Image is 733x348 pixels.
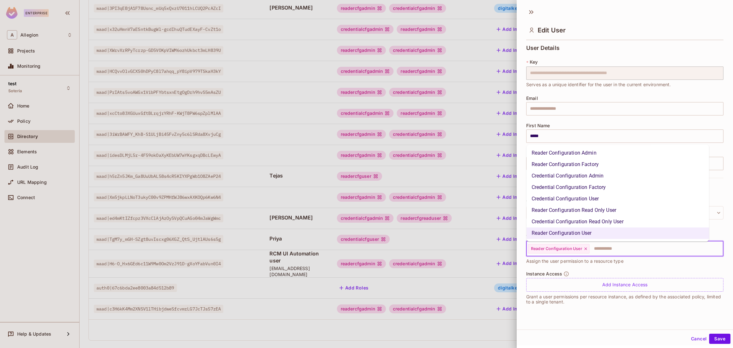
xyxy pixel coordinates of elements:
[526,123,550,128] span: First Name
[526,96,538,101] span: Email
[531,246,582,251] span: Reader Configuration User
[527,147,709,159] li: Reader Configuration Admin
[526,258,624,265] span: Assign the user permission to a resource type
[526,81,671,88] span: Serves as a unique identifier for the user in the current environment.
[528,244,590,254] div: Reader Configuration User
[527,193,709,205] li: Credential Configuration User
[530,59,538,65] span: Key
[526,294,723,304] p: Grant a user permissions per resource instance, as defined by the associated policy, limited to a...
[526,278,723,292] div: Add Instance Access
[527,182,709,193] li: Credential Configuration Factory
[527,227,709,239] li: Reader Configuration User
[526,45,560,51] span: User Details
[538,26,566,34] span: Edit User
[688,334,709,344] button: Cancel
[709,334,730,344] button: Save
[526,271,562,276] span: Instance Access
[527,205,709,216] li: Reader Configuration Read Only User
[720,248,721,249] button: Close
[527,216,709,227] li: Credential Configuration Read Only User
[527,170,709,182] li: Credential Configuration Admin
[527,159,709,170] li: Reader Configuration Factory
